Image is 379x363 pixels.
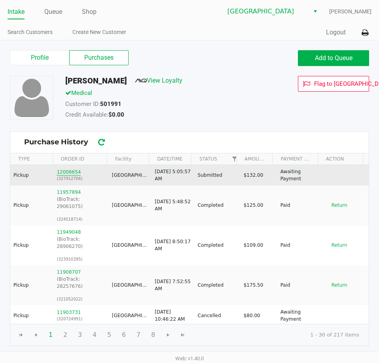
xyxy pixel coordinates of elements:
span: Page 6 [116,327,131,342]
span: Go to the next page [161,327,176,342]
button: 12006654 [57,168,81,176]
td: Cancelled [194,305,240,326]
a: Queue [44,6,62,17]
button: 11957894 [57,189,81,196]
label: Profile [10,50,69,65]
a: Search Customers [8,27,53,37]
td: $132.00 [240,165,277,185]
span: TYPE [18,155,30,163]
td: Paid [277,225,323,265]
kendo-pager-info: 1 - 30 of 217 items [197,331,359,339]
td: [GEOGRAPHIC_DATA] [108,225,151,265]
button: Return [326,279,352,291]
td: Awaiting Payment [277,305,323,326]
td: Pickup [10,225,53,265]
td: [GEOGRAPHIC_DATA] [108,185,151,225]
span: Page 1 [43,327,58,342]
span: Go to the previous page [32,332,39,338]
span: [PERSON_NAME] [329,8,371,16]
th: ACTION [318,153,363,165]
label: Purchases [69,50,129,65]
td: Completed [194,185,240,225]
td: Pickup [10,185,53,225]
a: Shop [82,6,97,17]
span: Go to the previous page [28,327,43,342]
strong: $0.00 [108,111,124,118]
span: PAYMENT STATUS [280,155,309,163]
td: Submitted [194,165,240,185]
td: $80.00 [240,305,277,326]
span: Page 7 [131,327,146,342]
td: $109.00 [240,225,277,265]
span: Purchase History [24,137,355,147]
span: [GEOGRAPHIC_DATA] [227,7,305,16]
span: Go to the first page [13,327,28,342]
span: Go to the last page [180,332,186,338]
span: Go to the first page [18,332,24,338]
p: (BioTrack: 28906270) [57,236,105,250]
span: Page 2 [58,327,73,342]
span: Page 4 [87,327,102,342]
td: Completed [194,265,240,305]
p: (BioTrack: 28257676) [57,276,105,290]
span: Facility [115,155,132,163]
p: (327912706) [57,176,105,181]
td: [GEOGRAPHIC_DATA] [108,265,151,305]
p: (BioTrack: 29061075) [57,196,105,210]
td: $175.50 [240,265,277,305]
span: Page 5 [102,327,117,342]
td: Paid [277,185,323,225]
h5: [PERSON_NAME] [65,76,127,85]
td: [GEOGRAPHIC_DATA] [108,165,151,185]
td: Pickup [10,165,53,185]
span: Go to the last page [175,327,190,342]
span: Go to the next page [165,332,171,338]
button: Select [309,4,321,19]
td: [GEOGRAPHIC_DATA] [108,305,151,326]
button: 11903731 [57,309,81,316]
button: Logout [326,28,346,37]
span: Web: v1.40.0 [175,355,204,361]
td: [DATE] 8:50:17 AM [151,225,194,265]
td: [DATE] 10:46:22 AM [151,305,194,326]
button: Add to Queue [298,50,369,66]
p: (324518714) [57,216,105,222]
div: Medical [59,89,270,100]
td: Paid [277,265,323,305]
div: Customer ID: [59,100,270,111]
td: [DATE] 5:05:57 AM [151,165,194,185]
span: ORDER ID [58,152,102,166]
p: (321052022) [57,296,105,302]
span: Add to Queue [315,54,352,62]
p: (323910395) [57,256,105,262]
td: Awaiting Payment [277,165,323,185]
div: Credit Available: [59,110,270,121]
td: $125.00 [240,185,277,225]
button: 11908707 [57,268,81,276]
td: Pickup [10,305,53,326]
button: Return [326,239,352,251]
td: Pickup [10,265,53,305]
td: [DATE] 5:48:52 AM [151,185,194,225]
button: Return [326,199,352,212]
a: Intake [8,6,25,17]
div: Data table [10,153,369,324]
a: Create New Customer [72,27,126,37]
span: AMOUNT [244,155,264,163]
a: Page navigation, page {currentPage} of {totalPages} [228,153,241,165]
span: Page 3 [72,327,87,342]
button: 11949048 [57,229,81,236]
span: DATE/TIME [157,155,182,163]
p: (320724991) [57,316,105,322]
strong: 501991 [100,100,121,108]
td: [DATE] 7:52:55 AM [151,265,194,305]
a: View Loyalty [135,77,182,84]
td: Completed [194,225,240,265]
button: Flag to [GEOGRAPHIC_DATA] [298,76,369,92]
span: Page 8 [146,327,161,342]
span: STATUS [199,155,217,163]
